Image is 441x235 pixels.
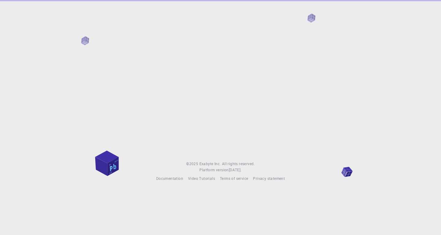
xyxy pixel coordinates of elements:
a: Documentation [156,176,183,182]
a: [DATE]. [229,167,242,173]
span: © 2025 [186,161,199,167]
a: Privacy statement [253,176,285,182]
span: Documentation [156,176,183,181]
span: Exabyte Inc. [199,161,221,166]
span: Terms of service [220,176,248,181]
a: Terms of service [220,176,248,182]
span: Video Tutorials [188,176,215,181]
span: Privacy statement [253,176,285,181]
a: Exabyte Inc. [199,161,221,167]
span: All rights reserved. [222,161,255,167]
span: [DATE] . [229,167,242,172]
a: Video Tutorials [188,176,215,182]
span: Platform version [199,167,228,173]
